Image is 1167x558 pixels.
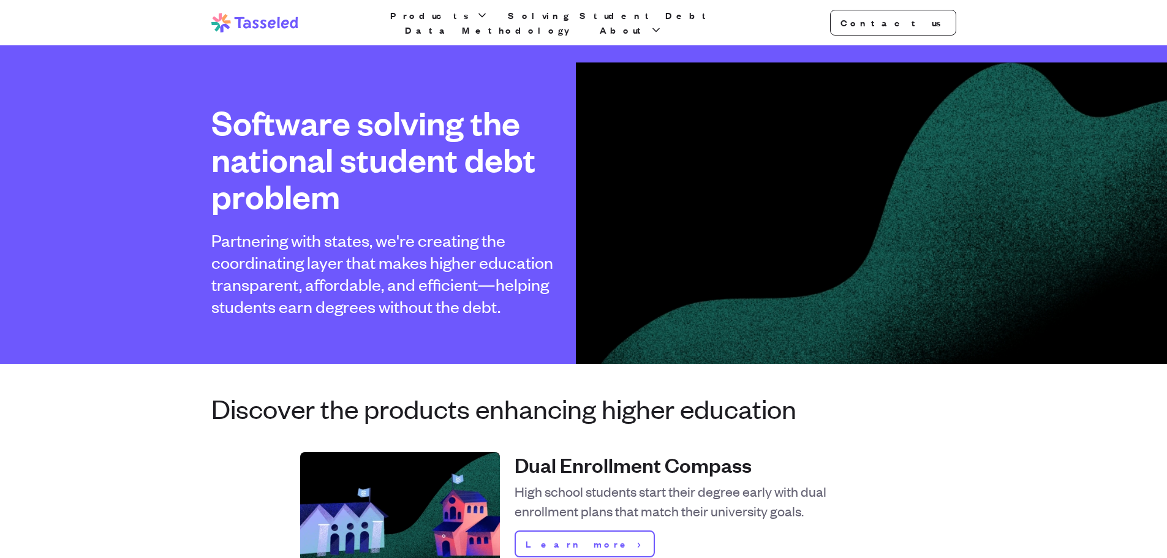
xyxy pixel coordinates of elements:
h3: Discover the products enhancing higher education [211,393,956,423]
button: Products [388,8,491,23]
span: Learn more [526,537,633,551]
span: Products [390,8,474,23]
h4: Dual Enrollment Compass [515,452,867,477]
h1: Software solving the national student debt problem [211,104,564,214]
p: High school students start their degree early with dual enrollment plans that match their univers... [515,481,867,521]
a: Learn more [515,530,655,557]
a: Data Methodology [402,23,583,37]
a: Solving Student Debt [505,8,715,23]
a: Contact us [830,10,956,36]
button: About [597,23,665,37]
span: About [600,23,648,37]
h2: Partnering with states, we're creating the coordinating layer that makes higher education transpa... [211,229,564,317]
